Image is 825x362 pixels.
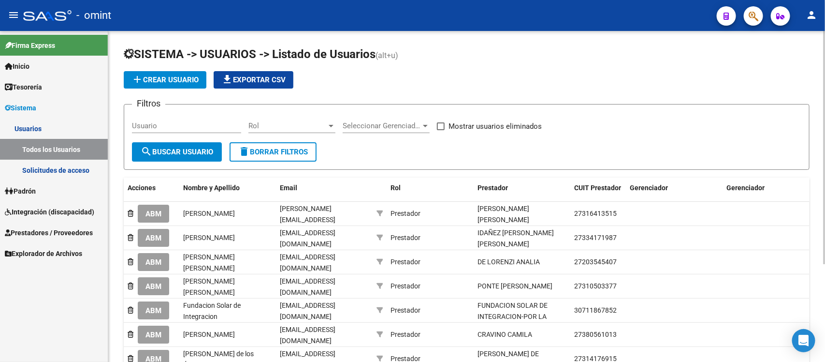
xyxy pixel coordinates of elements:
span: CRAVINO CAMILA [478,331,532,338]
mat-icon: file_download [221,74,233,85]
span: ABM [145,306,161,315]
button: ABM [138,253,169,271]
span: Mostrar usuarios eliminados [449,121,542,132]
span: Gerenciador [726,184,765,192]
button: ABM [138,205,169,223]
span: Rol [391,184,401,192]
div: Prestador [391,232,420,243]
span: (alt+u) [376,51,398,60]
span: [PERSON_NAME][EMAIL_ADDRESS][PERSON_NAME][PERSON_NAME][DOMAIN_NAME] [280,205,335,256]
span: Prestador [478,184,508,192]
span: Buscar Usuario [141,148,213,156]
span: PONTE [PERSON_NAME] [478,282,552,290]
span: ABM [145,258,161,267]
span: Gerenciador [630,184,668,192]
span: Seleccionar Gerenciador [343,121,421,130]
span: 27380561013 [574,331,617,338]
div: Prestador [391,281,420,292]
span: Prestadores / Proveedores [5,227,93,238]
span: [EMAIL_ADDRESS][DOMAIN_NAME] [280,277,335,296]
span: [PERSON_NAME] [PERSON_NAME] [478,205,529,224]
button: ABM [138,277,169,295]
span: 27203545407 [574,258,617,266]
span: [PERSON_NAME] [PERSON_NAME] [183,277,235,296]
h3: Filtros [132,97,165,110]
datatable-header-cell: Nombre y Apellido [179,178,276,210]
span: DE LORENZI ANALIA [478,258,540,266]
span: Rol [248,121,327,130]
span: [PERSON_NAME] [183,234,235,241]
span: [EMAIL_ADDRESS][DOMAIN_NAME] [280,229,335,248]
span: Inicio [5,61,29,72]
div: Open Intercom Messenger [792,329,815,352]
span: 30711867852 [574,306,617,314]
button: Borrar Filtros [230,142,317,162]
button: Exportar CSV [214,71,293,89]
mat-icon: delete [238,146,250,157]
div: Prestador [391,329,420,340]
span: CUIT Prestador [574,184,621,192]
span: 27310503377 [574,282,617,290]
span: Fundacion Solar de Integracion [183,302,241,320]
span: [EMAIL_ADDRESS][DOMAIN_NAME] [280,302,335,320]
span: Exportar CSV [221,75,286,84]
span: [PERSON_NAME] [PERSON_NAME] [183,253,235,272]
span: IDAÑEZ [PERSON_NAME] [PERSON_NAME] [478,229,554,248]
datatable-header-cell: Acciones [124,178,179,210]
span: Padrón [5,186,36,196]
span: 27316413515 [574,210,617,217]
datatable-header-cell: Prestador [474,178,570,210]
datatable-header-cell: CUIT Prestador [570,178,626,210]
mat-icon: menu [8,9,19,21]
span: Crear Usuario [131,75,199,84]
div: Prestador [391,208,420,219]
span: [EMAIL_ADDRESS][DOMAIN_NAME] [280,326,335,345]
mat-icon: search [141,146,152,157]
span: ABM [145,210,161,218]
span: Sistema [5,103,36,113]
span: Nombre y Apellido [183,184,240,192]
span: Borrar Filtros [238,148,308,156]
span: SISTEMA -> USUARIOS -> Listado de Usuarios [124,47,376,61]
span: Email [280,184,297,192]
span: [PERSON_NAME] [183,331,235,338]
span: - omint [76,5,111,26]
span: ABM [145,331,161,339]
span: Acciones [128,184,156,192]
span: ABM [145,234,161,242]
span: Explorador de Archivos [5,248,82,259]
button: Crear Usuario [124,71,206,89]
span: [EMAIL_ADDRESS][DOMAIN_NAME] [280,253,335,272]
span: [PERSON_NAME] [183,210,235,217]
div: Prestador [391,256,420,268]
mat-icon: person [806,9,817,21]
mat-icon: add [131,74,143,85]
span: Firma Express [5,40,55,51]
span: ABM [145,282,161,291]
span: Integración (discapacidad) [5,207,94,217]
span: 27334171987 [574,234,617,241]
button: ABM [138,326,169,344]
div: Prestador [391,305,420,316]
datatable-header-cell: Rol [387,178,474,210]
button: ABM [138,229,169,247]
datatable-header-cell: Gerenciador [723,178,819,210]
datatable-header-cell: Gerenciador [626,178,723,210]
button: ABM [138,302,169,319]
button: Buscar Usuario [132,142,222,162]
datatable-header-cell: Email [276,178,373,210]
span: Tesorería [5,82,42,92]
